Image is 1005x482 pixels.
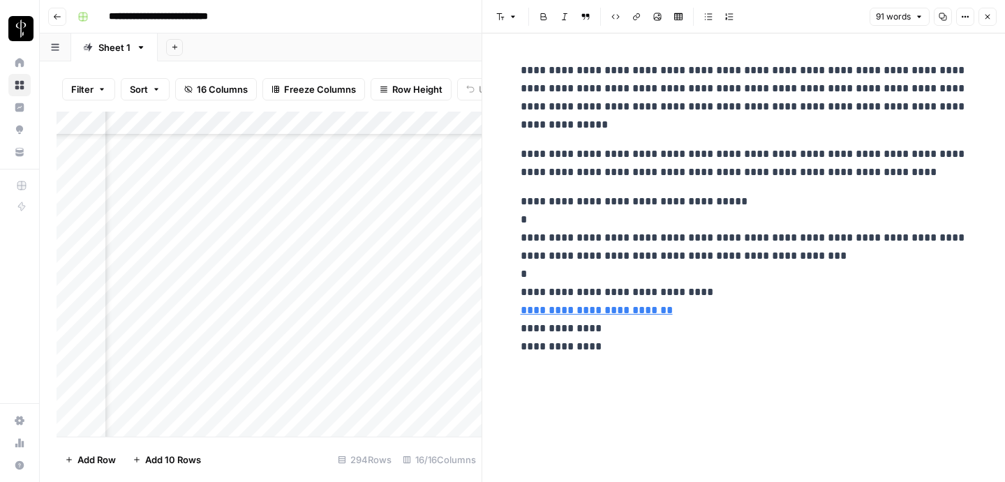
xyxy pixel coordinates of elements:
button: Add 10 Rows [124,449,209,471]
button: Sort [121,78,170,100]
a: Sheet 1 [71,33,158,61]
a: Insights [8,96,31,119]
span: Filter [71,82,94,96]
span: Add Row [77,453,116,467]
button: Workspace: LP Production Workloads [8,11,31,46]
span: 16 Columns [197,82,248,96]
div: 16/16 Columns [397,449,482,471]
span: 91 words [876,10,911,23]
button: Freeze Columns [262,78,365,100]
img: LP Production Workloads Logo [8,16,33,41]
div: Sheet 1 [98,40,131,54]
div: 294 Rows [332,449,397,471]
button: Undo [457,78,512,100]
a: Settings [8,409,31,432]
span: Add 10 Rows [145,453,201,467]
button: 16 Columns [175,78,257,100]
a: Browse [8,74,31,96]
span: Freeze Columns [284,82,356,96]
a: Home [8,52,31,74]
button: Add Row [57,449,124,471]
button: 91 words [870,8,930,26]
a: Usage [8,432,31,454]
span: Sort [130,82,148,96]
button: Row Height [371,78,452,100]
button: Help + Support [8,454,31,476]
span: Row Height [392,82,442,96]
button: Filter [62,78,115,100]
a: Opportunities [8,119,31,141]
a: Your Data [8,141,31,163]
